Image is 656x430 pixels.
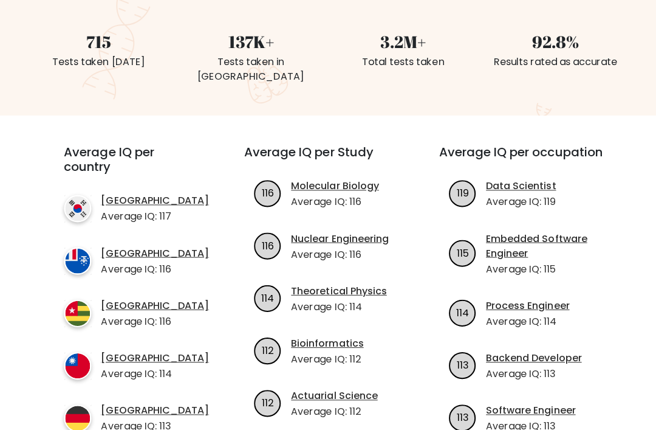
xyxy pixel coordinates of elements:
[103,209,210,224] p: Average IQ: 117
[487,350,582,365] a: Backend Developer
[440,145,605,174] h3: Average IQ per occupation
[487,55,624,69] div: Results rated as accurate
[487,30,624,55] div: 92.8%
[487,179,556,193] a: Data Scientist
[292,388,378,403] a: Actuarial Science
[457,186,469,200] text: 119
[487,231,605,260] a: Embedded Software Engineer
[292,231,389,246] a: Nuclear Engineering
[457,305,470,319] text: 114
[292,283,388,298] a: Theoretical Physics
[487,262,605,276] p: Average IQ: 115
[292,247,389,262] p: Average IQ: 116
[245,145,411,174] h3: Average IQ per Study
[292,195,380,209] p: Average IQ: 116
[487,298,570,313] a: Process Engineer
[32,30,169,55] div: 715
[103,403,210,417] a: [GEOGRAPHIC_DATA]
[487,366,582,381] p: Average IQ: 113
[457,410,469,424] text: 113
[66,145,202,189] h3: Average IQ per country
[262,238,275,252] text: 116
[263,395,275,409] text: 112
[66,299,93,327] img: country
[103,350,210,365] a: [GEOGRAPHIC_DATA]
[103,298,210,313] a: [GEOGRAPHIC_DATA]
[66,195,93,222] img: country
[292,179,380,193] a: Molecular Biology
[457,246,469,260] text: 115
[103,246,210,260] a: [GEOGRAPHIC_DATA]
[487,314,570,328] p: Average IQ: 114
[335,55,473,69] div: Total tests taken
[262,186,275,200] text: 116
[66,247,93,274] img: country
[292,404,378,418] p: Average IQ: 112
[457,358,469,372] text: 113
[262,291,275,305] text: 114
[32,55,169,69] div: Tests taken [DATE]
[183,30,321,55] div: 137K+
[66,352,93,379] img: country
[292,352,364,366] p: Average IQ: 112
[103,366,210,381] p: Average IQ: 114
[183,55,321,84] div: Tests taken in [GEOGRAPHIC_DATA]
[335,30,473,55] div: 3.2M+
[292,299,388,314] p: Average IQ: 114
[292,336,364,350] a: Bioinformatics
[103,193,210,208] a: [GEOGRAPHIC_DATA]
[487,403,576,417] a: Software Engineer
[103,262,210,276] p: Average IQ: 116
[103,314,210,328] p: Average IQ: 116
[487,195,556,209] p: Average IQ: 119
[263,343,275,357] text: 112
